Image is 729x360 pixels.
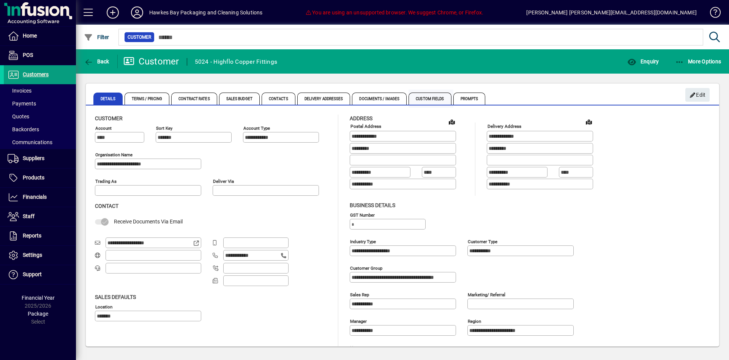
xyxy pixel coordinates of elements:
button: Back [82,55,111,68]
a: Financials [4,188,76,207]
span: Contract Rates [171,93,217,105]
span: Reports [23,233,41,239]
span: Staff [23,213,35,219]
span: Financial Year [22,295,55,301]
span: Delivery Addresses [297,93,350,105]
span: Package [28,311,48,317]
a: Reports [4,226,76,245]
div: Hawkes Bay Packaging and Cleaning Solutions [149,6,263,19]
mat-label: Industry type [350,239,376,244]
span: Sales defaults [95,294,136,300]
span: Prompts [453,93,486,105]
span: Sales Budget [219,93,260,105]
span: Quotes [8,113,29,119]
span: Custom Fields [409,93,451,105]
a: Backorders [4,123,76,136]
mat-label: Organisation name [95,152,133,157]
a: Products [4,168,76,187]
mat-label: Region [468,318,481,324]
span: Settings [23,252,42,258]
a: Communications [4,136,76,149]
span: Products [23,174,44,181]
mat-label: Customer group [350,265,382,270]
span: Terms / Pricing [125,93,170,105]
div: [PERSON_NAME] [PERSON_NAME][EMAIL_ADDRESS][DOMAIN_NAME] [526,6,697,19]
span: Receive Documents Via Email [114,219,183,225]
span: Edit [690,89,706,101]
span: Address [350,115,372,121]
span: Invoices [8,88,32,94]
mat-label: Deliver via [213,179,234,184]
span: Support [23,271,42,277]
span: Contacts [262,93,295,105]
a: Settings [4,246,76,265]
mat-label: Customer type [468,239,497,244]
span: POS [23,52,33,58]
button: More Options [673,55,723,68]
a: View on map [446,116,458,128]
app-page-header-button: Back [76,55,118,68]
span: Suppliers [23,155,44,161]
span: Backorders [8,126,39,132]
a: Home [4,27,76,46]
span: Details [93,93,123,105]
span: Financials [23,194,47,200]
span: Home [23,33,37,39]
span: More Options [675,58,721,64]
mat-label: Sort key [156,126,172,131]
a: Suppliers [4,149,76,168]
mat-label: Marketing/ Referral [468,292,505,297]
mat-label: Trading as [95,179,117,184]
mat-label: Notes [350,345,362,350]
span: Customer [95,115,123,121]
mat-label: Location [95,304,112,309]
span: Enquiry [627,58,659,64]
a: Payments [4,97,76,110]
a: Invoices [4,84,76,97]
div: Customer [123,55,179,68]
button: Edit [685,88,710,102]
span: Customers [23,71,49,77]
a: View on map [583,116,595,128]
span: Customer [128,33,151,41]
span: Business details [350,202,395,208]
button: Enquiry [625,55,661,68]
mat-label: Sales rep [350,292,369,297]
a: Staff [4,207,76,226]
span: Documents / Images [352,93,407,105]
mat-label: Account Type [243,126,270,131]
span: Payments [8,101,36,107]
span: Filter [84,34,109,40]
mat-label: Manager [350,318,367,324]
span: Back [84,58,109,64]
a: Support [4,265,76,284]
span: You are using an unsupported browser. We suggest Chrome, or Firefox. [306,9,483,16]
span: Contact [95,203,118,209]
mat-label: GST Number [350,212,375,217]
div: 5024 - Highflo Copper Fittings [195,56,278,68]
a: Knowledge Base [704,2,720,26]
button: Filter [82,30,111,44]
button: Profile [125,6,149,19]
span: Communications [8,139,52,145]
button: Add [101,6,125,19]
a: POS [4,46,76,65]
a: Quotes [4,110,76,123]
mat-label: Account [95,126,112,131]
